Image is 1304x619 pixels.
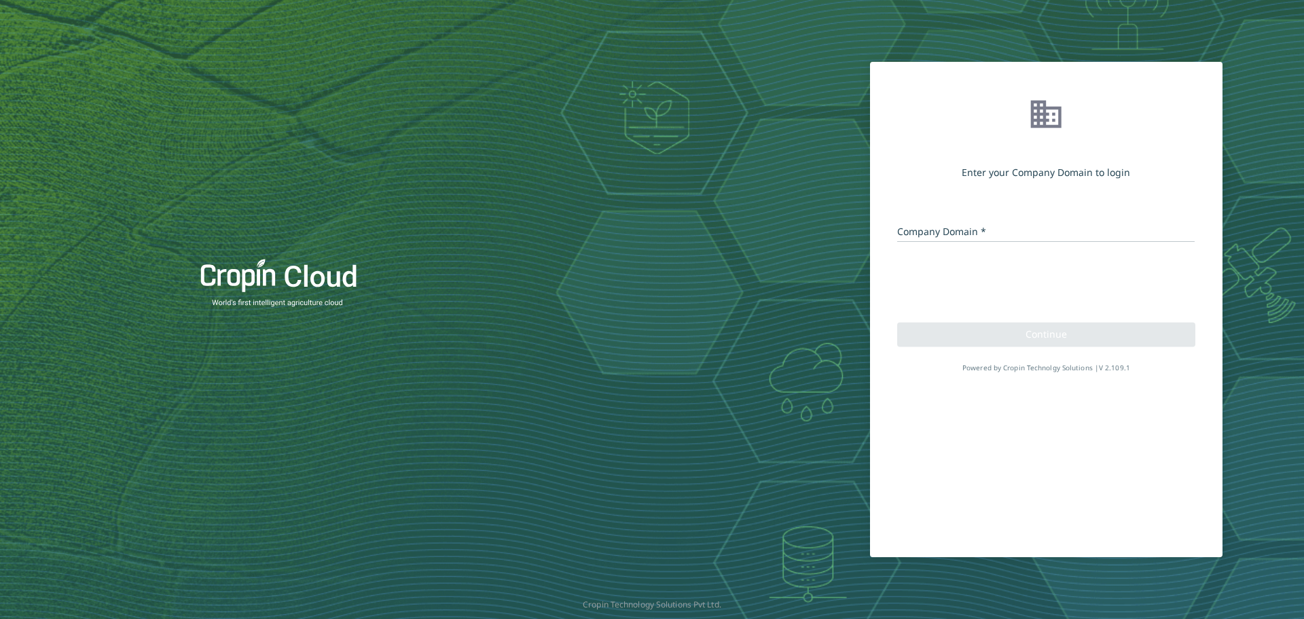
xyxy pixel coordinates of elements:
span: Enter your Company Domain to login [962,167,1130,178]
span: Continue [1026,328,1068,340]
span: Powered by Cropin Technolgy Solutions | [962,363,1130,372]
img: loginPageBusinsessIcon.svg [1028,96,1065,132]
button: Continue [897,322,1195,347]
span: V 2.109.1 [1099,363,1130,372]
